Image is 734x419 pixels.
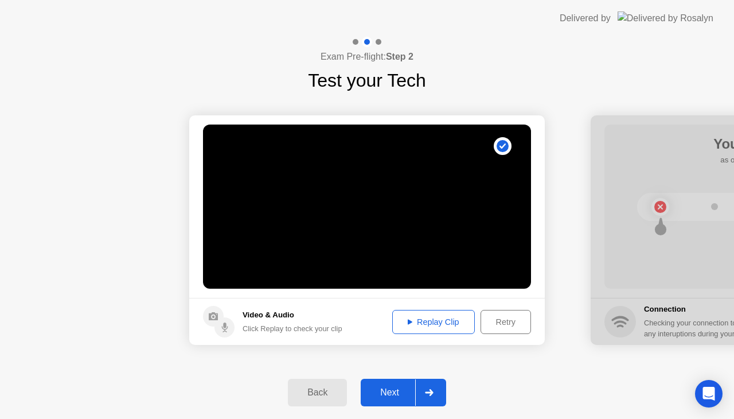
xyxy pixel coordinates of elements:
div: Click Replay to check your clip [243,323,342,334]
h1: Test your Tech [308,67,426,94]
div: Replay Clip [396,317,471,327]
div: Retry [485,317,527,327]
h5: Video & Audio [243,309,342,321]
b: Step 2 [386,52,413,61]
div: Back [291,387,343,398]
button: Retry [481,310,531,334]
img: Delivered by Rosalyn [618,11,713,25]
button: Next [361,379,446,406]
div: Delivered by [560,11,611,25]
div: Open Intercom Messenger [695,380,723,408]
h4: Exam Pre-flight: [321,50,413,64]
button: Replay Clip [392,310,475,334]
div: Next [364,387,415,398]
button: Back [288,379,347,406]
